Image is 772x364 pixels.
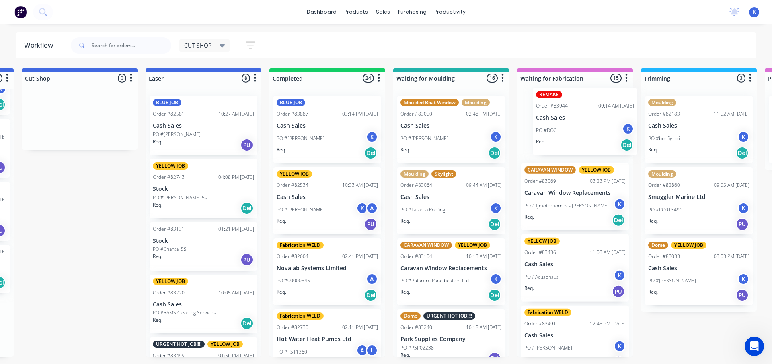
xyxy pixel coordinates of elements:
input: Search for orders... [92,37,171,54]
span: CUT SHOP [184,41,211,50]
div: sales [372,6,394,18]
span: K [753,8,756,16]
div: products [341,6,372,18]
div: purchasing [394,6,431,18]
iframe: Intercom live chat [745,337,764,356]
div: productivity [431,6,470,18]
a: dashboard [303,6,341,18]
img: Factory [14,6,27,18]
div: Workflow [24,41,57,50]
